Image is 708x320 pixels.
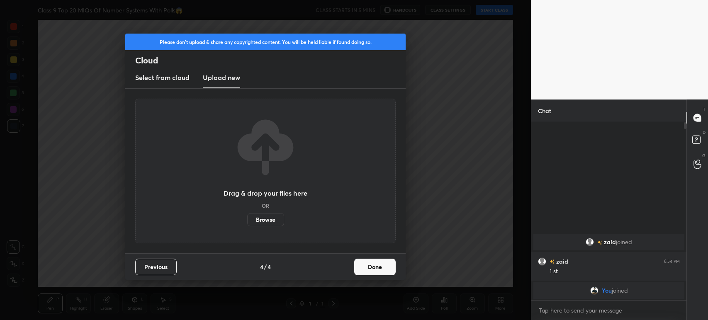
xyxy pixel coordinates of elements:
[203,73,240,82] h3: Upload new
[268,262,271,271] h4: 4
[703,129,706,136] p: D
[531,100,558,122] p: Chat
[135,73,190,82] h3: Select from cloud
[555,257,568,266] h6: zaid
[664,259,680,264] div: 6:54 PM
[604,239,616,245] span: zaid
[590,286,599,295] img: 3e477a94a14e43f8bd0b1333334fa1e6.jpg
[602,287,612,294] span: You
[531,232,686,301] div: grid
[125,34,406,50] div: Please don't upload & share any copyrighted content. You will be held liable if found doing so.
[597,240,602,245] img: no-rating-badge.077c3623.svg
[260,262,263,271] h4: 4
[550,267,680,276] div: 1 st
[612,287,628,294] span: joined
[135,259,177,275] button: Previous
[703,106,706,112] p: T
[224,190,307,196] h3: Drag & drop your files here
[616,239,632,245] span: joined
[135,55,406,66] h2: Cloud
[550,259,555,264] img: no-rating-badge.077c3623.svg
[702,153,706,159] p: G
[354,259,396,275] button: Done
[586,238,594,246] img: default.png
[262,203,269,208] h5: OR
[264,262,267,271] h4: /
[538,257,546,266] img: default.png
